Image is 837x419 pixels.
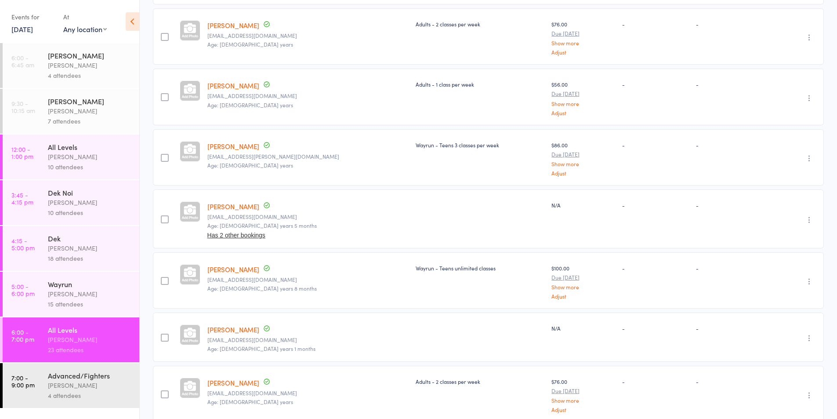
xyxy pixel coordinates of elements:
div: - [622,20,689,28]
small: Due [DATE] [551,388,615,394]
div: Dek [48,233,132,243]
time: 12:00 - 1:00 pm [11,146,33,160]
div: - [696,201,772,209]
time: 6:00 - 6:45 am [11,54,34,68]
span: Age: [DEMOGRAPHIC_DATA] years [207,161,293,169]
div: [PERSON_NAME] [48,289,132,299]
div: 7 attendees [48,116,132,126]
div: - [696,264,772,272]
a: 5:00 -6:00 pmWayrun[PERSON_NAME]15 attendees [3,272,139,317]
div: At [63,10,107,24]
a: Show more [551,284,615,290]
span: Age: [DEMOGRAPHIC_DATA] years [207,40,293,48]
div: - [696,324,772,332]
small: willow04keane@yahoo.com [207,93,409,99]
div: Dek Noi [48,188,132,197]
a: Adjust [551,49,615,55]
div: - [696,20,772,28]
time: 5:00 - 6:00 pm [11,283,35,297]
button: Has 2 other bookings [207,232,265,239]
div: 10 attendees [48,208,132,218]
div: - [696,80,772,88]
div: All Levels [48,325,132,335]
div: [PERSON_NAME] [48,51,132,60]
div: 10 attendees [48,162,132,172]
div: Wayrun - Teens unlimited classes [416,264,544,272]
a: 7:00 -9:00 pmAdvanced/Fighters[PERSON_NAME]4 attendees [3,363,139,408]
small: aleeshabailey05@gmail.com [207,33,409,39]
a: Adjust [551,407,615,412]
a: [PERSON_NAME] [207,378,259,387]
small: Kaikirkhouse9@gmail.com [207,337,409,343]
time: 7:00 - 9:00 pm [11,374,35,388]
a: Show more [551,40,615,46]
div: [PERSON_NAME] [48,60,132,70]
div: Events for [11,10,54,24]
small: Due [DATE] [551,30,615,36]
span: Age: [DEMOGRAPHIC_DATA] years [207,398,293,405]
div: - [622,80,689,88]
div: - [622,141,689,149]
small: Martinandemma@gmail.com [207,214,409,220]
div: - [622,324,689,332]
small: Due [DATE] [551,91,615,97]
small: Due [DATE] [551,151,615,157]
div: All Levels [48,142,132,152]
div: [PERSON_NAME] [48,106,132,116]
div: $76.00 [551,378,615,412]
a: 6:00 -6:45 am[PERSON_NAME][PERSON_NAME]4 attendees [3,43,139,88]
a: Adjust [551,293,615,299]
span: Age: [DEMOGRAPHIC_DATA] years [207,101,293,109]
div: - [622,378,689,385]
div: 15 attendees [48,299,132,309]
a: [DATE] [11,24,33,34]
a: 9:30 -10:15 am[PERSON_NAME][PERSON_NAME]7 attendees [3,89,139,134]
div: Advanced/Fighters [48,371,132,380]
div: Wayrun - Teens 3 classes per week [416,141,544,149]
time: 6:00 - 7:00 pm [11,328,34,342]
a: [PERSON_NAME] [207,325,259,334]
div: [PERSON_NAME] [48,335,132,345]
div: $56.00 [551,80,615,115]
div: [PERSON_NAME] [48,197,132,208]
div: [PERSON_NAME] [48,380,132,390]
a: [PERSON_NAME] [207,81,259,90]
span: Age: [DEMOGRAPHIC_DATA] years 1 months [207,345,315,352]
a: 6:00 -7:00 pmAll Levels[PERSON_NAME]23 attendees [3,317,139,362]
div: 4 attendees [48,390,132,401]
a: Show more [551,101,615,106]
span: Age: [DEMOGRAPHIC_DATA] years 5 months [207,222,317,229]
div: Adults - 1 class per week [416,80,544,88]
div: [PERSON_NAME] [48,152,132,162]
div: N/A [551,324,615,332]
div: - [696,141,772,149]
small: braxton_storer1109@outlook.com [207,277,409,283]
small: Due [DATE] [551,274,615,281]
div: 4 attendees [48,70,132,80]
a: 3:45 -4:15 pmDek Noi[PERSON_NAME]10 attendees [3,180,139,225]
div: [PERSON_NAME] [48,96,132,106]
a: 4:15 -5:00 pmDek[PERSON_NAME]18 attendees [3,226,139,271]
small: Ethandowds03@gmail.com [207,390,409,396]
div: 23 attendees [48,345,132,355]
div: - [622,201,689,209]
div: N/A [551,201,615,209]
a: [PERSON_NAME] [207,142,259,151]
div: [PERSON_NAME] [48,243,132,253]
a: [PERSON_NAME] [207,265,259,274]
a: Adjust [551,170,615,176]
time: 9:30 - 10:15 am [11,100,35,114]
a: 12:00 -1:00 pmAll Levels[PERSON_NAME]10 attendees [3,135,139,179]
time: 3:45 - 4:15 pm [11,191,33,205]
div: 18 attendees [48,253,132,263]
time: 4:15 - 5:00 pm [11,237,35,251]
div: $86.00 [551,141,615,176]
div: $100.00 [551,264,615,299]
a: [PERSON_NAME] [207,21,259,30]
div: Adults - 2 classes per week [416,20,544,28]
div: Any location [63,24,107,34]
div: - [696,378,772,385]
div: Adults - 2 classes per week [416,378,544,385]
a: Adjust [551,110,615,116]
div: - [622,264,689,272]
